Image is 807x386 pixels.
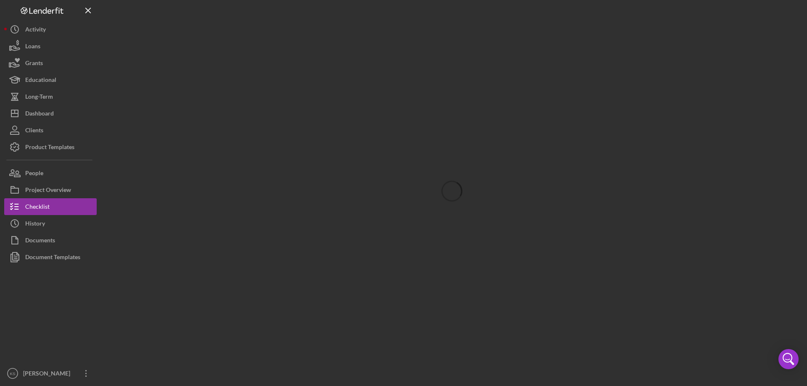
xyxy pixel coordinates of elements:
button: KS[PERSON_NAME] [4,365,97,382]
button: Project Overview [4,181,97,198]
button: Documents [4,232,97,249]
div: Activity [25,21,46,40]
div: Educational [25,71,56,90]
button: History [4,215,97,232]
button: Long-Term [4,88,97,105]
button: Dashboard [4,105,97,122]
text: KS [10,371,16,376]
div: Checklist [25,198,50,217]
div: Loans [25,38,40,57]
button: Document Templates [4,249,97,265]
button: Clients [4,122,97,139]
div: Open Intercom Messenger [778,349,799,369]
div: Documents [25,232,55,251]
div: Project Overview [25,181,71,200]
div: Document Templates [25,249,80,268]
div: Clients [25,122,43,141]
button: Activity [4,21,97,38]
div: People [25,165,43,184]
button: Grants [4,55,97,71]
div: Product Templates [25,139,74,158]
button: Checklist [4,198,97,215]
div: Long-Term [25,88,53,107]
div: History [25,215,45,234]
div: Grants [25,55,43,74]
button: Educational [4,71,97,88]
button: Loans [4,38,97,55]
button: Product Templates [4,139,97,155]
div: [PERSON_NAME] [21,365,76,384]
button: People [4,165,97,181]
div: Dashboard [25,105,54,124]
